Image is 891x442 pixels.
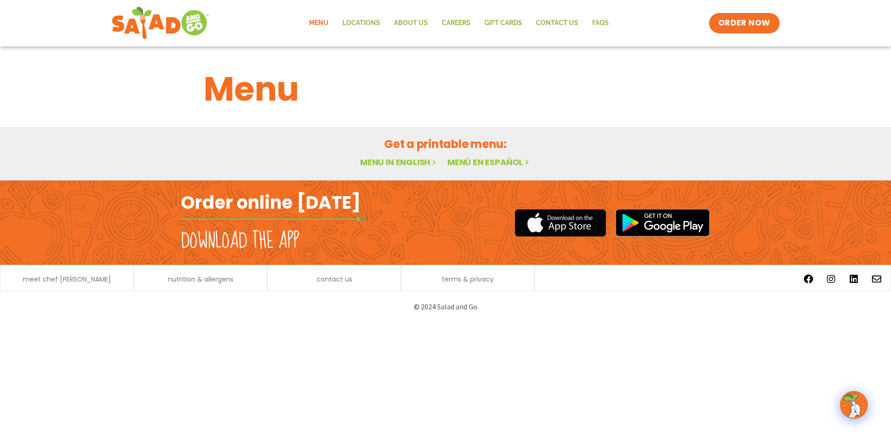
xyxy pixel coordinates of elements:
a: About Us [387,13,435,34]
a: Locations [336,13,387,34]
a: Careers [435,13,478,34]
h2: Order online [DATE] [181,191,361,214]
img: google_play [615,209,710,237]
span: ORDER NOW [718,18,770,29]
h2: Get a printable menu: [204,136,687,152]
img: wpChatIcon [841,392,867,418]
a: Menu in English [360,156,438,168]
a: Menu [302,13,336,34]
img: fork [181,217,367,222]
img: new-SAG-logo-768×292 [111,5,209,42]
a: terms & privacy [442,276,494,282]
img: appstore [515,208,606,238]
p: © 2024 Salad and Go [186,301,705,313]
a: Menú en español [447,156,531,168]
h1: Menu [204,64,687,114]
a: contact us [316,276,352,282]
a: FAQs [585,13,616,34]
a: nutrition & allergens [168,276,233,282]
a: ORDER NOW [709,13,780,33]
a: Contact Us [529,13,585,34]
a: meet chef [PERSON_NAME] [23,276,111,282]
nav: Menu [302,13,616,34]
a: GIFT CARDS [478,13,529,34]
h2: Download the app [181,228,299,254]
